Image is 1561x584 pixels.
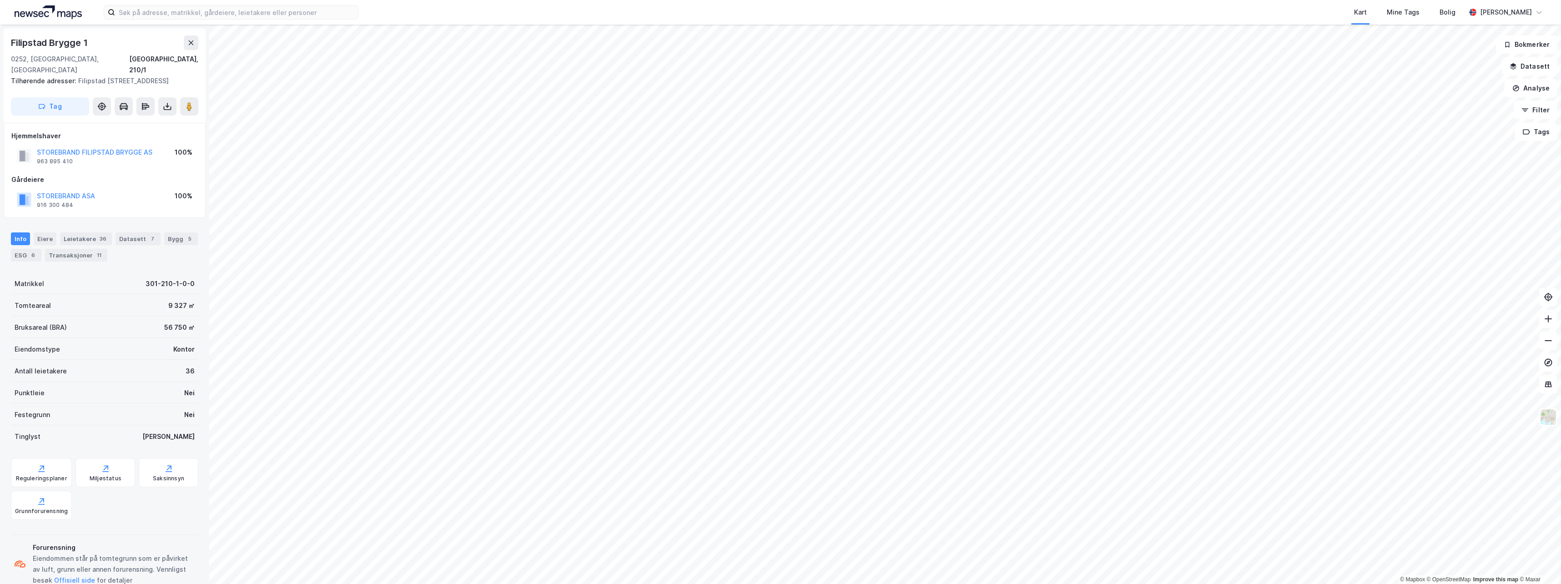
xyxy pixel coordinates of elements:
div: 11 [95,251,104,260]
div: Datasett [116,232,161,245]
button: Tag [11,97,89,116]
div: Matrikkel [15,278,44,289]
div: Miljøstatus [90,475,121,482]
div: Saksinnsyn [153,475,184,482]
button: Analyse [1505,79,1557,97]
div: Tinglyst [15,431,40,442]
div: 100% [175,147,192,158]
img: logo.a4113a55bc3d86da70a041830d287a7e.svg [15,5,82,19]
div: Festegrunn [15,409,50,420]
div: Antall leietakere [15,366,67,377]
div: [PERSON_NAME] [1480,7,1532,18]
div: 56 750 ㎡ [164,322,195,333]
div: Bruksareal (BRA) [15,322,67,333]
a: Improve this map [1473,576,1518,583]
div: Nei [184,388,195,398]
img: Z [1540,408,1557,426]
div: Eiendomstype [15,344,60,355]
div: Bygg [164,232,198,245]
div: Mine Tags [1387,7,1420,18]
div: 7 [148,234,157,243]
div: 963 895 410 [37,158,73,165]
div: Info [11,232,30,245]
a: OpenStreetMap [1427,576,1471,583]
div: Bolig [1440,7,1455,18]
div: 301-210-1-0-0 [146,278,195,289]
a: Mapbox [1400,576,1425,583]
div: Kontor [173,344,195,355]
span: Tilhørende adresser: [11,77,78,85]
div: Gårdeiere [11,174,198,185]
div: 6 [29,251,38,260]
button: Bokmerker [1496,35,1557,54]
button: Filter [1514,101,1557,119]
div: Filipstad Brygge 1 [11,35,89,50]
div: 916 300 484 [37,201,73,209]
button: Datasett [1502,57,1557,76]
div: Filipstad [STREET_ADDRESS] [11,76,191,86]
div: Tomteareal [15,300,51,311]
div: [PERSON_NAME] [142,431,195,442]
iframe: Chat Widget [1516,540,1561,584]
div: [GEOGRAPHIC_DATA], 210/1 [129,54,198,76]
div: 0252, [GEOGRAPHIC_DATA], [GEOGRAPHIC_DATA] [11,54,129,76]
div: Eiere [34,232,56,245]
div: Kontrollprogram for chat [1516,540,1561,584]
div: Nei [184,409,195,420]
div: Leietakere [60,232,112,245]
div: Transaksjoner [45,249,107,262]
div: ESG [11,249,41,262]
div: 36 [186,366,195,377]
div: Punktleie [15,388,45,398]
input: Søk på adresse, matrikkel, gårdeiere, leietakere eller personer [115,5,358,19]
div: 100% [175,191,192,201]
div: 5 [185,234,194,243]
div: Kart [1354,7,1367,18]
div: Reguleringsplaner [16,475,67,482]
div: 36 [98,234,108,243]
button: Tags [1515,123,1557,141]
div: Hjemmelshaver [11,131,198,141]
div: 9 327 ㎡ [168,300,195,311]
div: Forurensning [33,542,195,553]
div: Grunnforurensning [15,508,68,515]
